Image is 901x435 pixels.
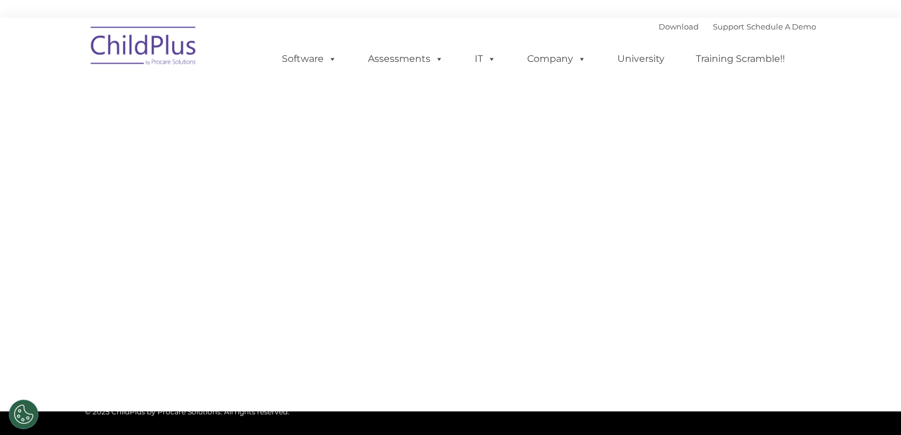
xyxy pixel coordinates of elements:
[713,22,744,31] a: Support
[85,18,203,77] img: ChildPlus by Procare Solutions
[515,47,598,71] a: Company
[94,163,779,189] span: Whether you want a personalized demo of the software, looking for answers, interested in training...
[270,47,348,71] a: Software
[9,400,38,429] button: Cookies Settings
[606,47,676,71] a: University
[659,22,699,31] a: Download
[356,47,455,71] a: Assessments
[684,47,797,71] a: Training Scramble!!
[94,114,295,150] span: CONTACT US
[747,22,816,31] a: Schedule A Demo
[463,47,508,71] a: IT
[85,407,290,416] span: © 2025 ChildPlus by Procare Solutions. All rights reserved.
[659,22,816,31] font: |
